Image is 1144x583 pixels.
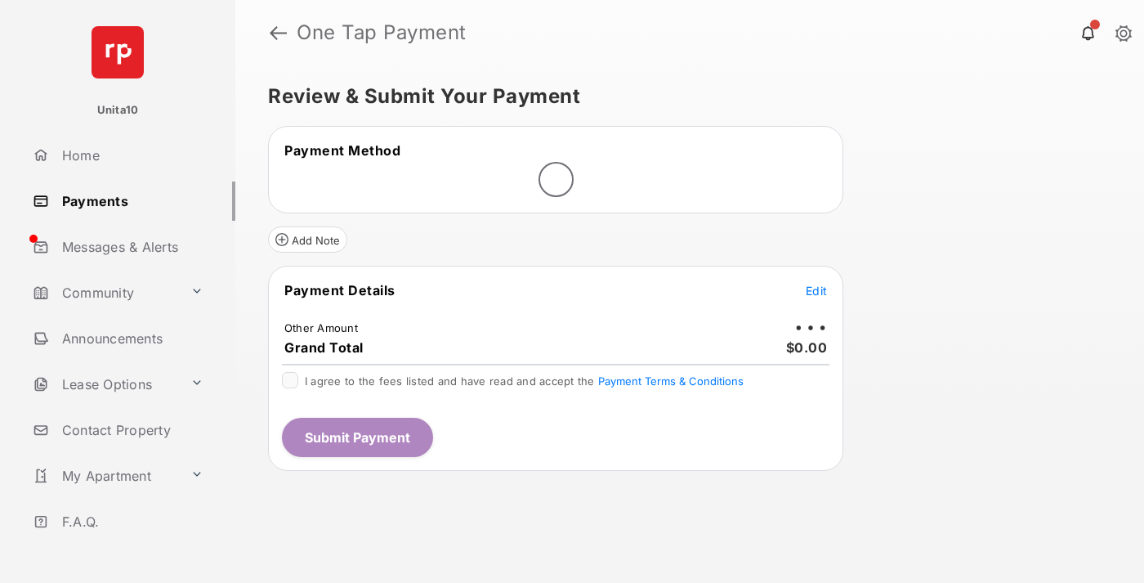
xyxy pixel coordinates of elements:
[284,321,359,335] td: Other Amount
[26,273,184,312] a: Community
[26,136,235,175] a: Home
[305,374,744,388] span: I agree to the fees listed and have read and accept the
[282,418,433,457] button: Submit Payment
[268,87,1098,106] h5: Review & Submit Your Payment
[297,23,467,43] strong: One Tap Payment
[26,182,235,221] a: Payments
[284,282,395,298] span: Payment Details
[806,282,827,298] button: Edit
[92,26,144,78] img: svg+xml;base64,PHN2ZyB4bWxucz0iaHR0cDovL3d3dy53My5vcmcvMjAwMC9zdmciIHdpZHRoPSI2NCIgaGVpZ2h0PSI2NC...
[97,102,139,119] p: Unita10
[786,339,828,356] span: $0.00
[26,410,235,450] a: Contact Property
[26,502,235,541] a: F.A.Q.
[26,227,235,267] a: Messages & Alerts
[284,339,364,356] span: Grand Total
[598,374,744,388] button: I agree to the fees listed and have read and accept the
[26,319,235,358] a: Announcements
[806,284,827,298] span: Edit
[268,226,347,253] button: Add Note
[26,365,184,404] a: Lease Options
[26,456,184,496] a: My Apartment
[284,142,400,159] span: Payment Method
